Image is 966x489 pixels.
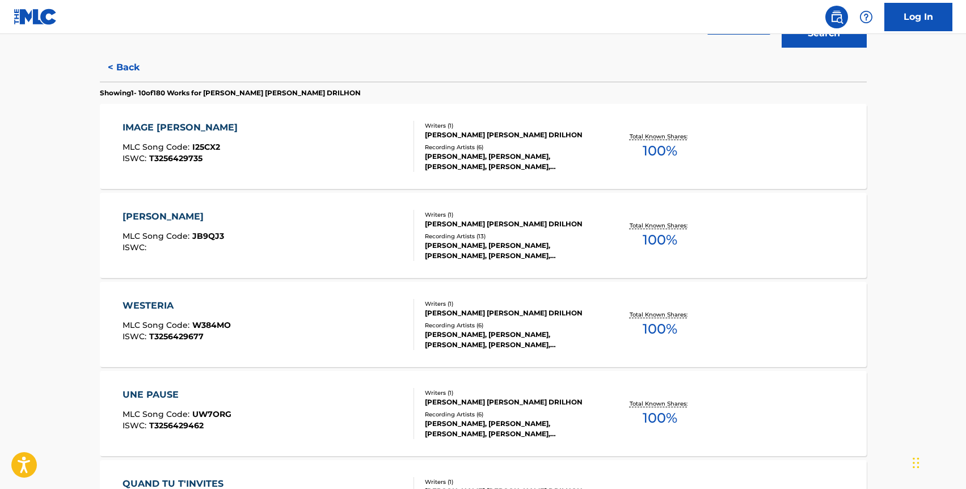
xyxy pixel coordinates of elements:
[123,299,231,313] div: WESTERIA
[100,371,867,456] a: UNE PAUSEMLC Song Code:UW7ORGISWC:T3256429462Writers (1)[PERSON_NAME] [PERSON_NAME] DRILHONRecord...
[425,308,596,318] div: [PERSON_NAME] [PERSON_NAME] DRILHON
[425,241,596,261] div: [PERSON_NAME], [PERSON_NAME], [PERSON_NAME], [PERSON_NAME], [PERSON_NAME]
[14,9,57,25] img: MLC Logo
[100,282,867,367] a: WESTERIAMLC Song Code:W384MOISWC:T3256429677Writers (1)[PERSON_NAME] [PERSON_NAME] DRILHONRecordi...
[123,210,224,224] div: [PERSON_NAME]
[100,88,361,98] p: Showing 1 - 10 of 180 Works for [PERSON_NAME] [PERSON_NAME] DRILHON
[123,409,192,419] span: MLC Song Code :
[425,321,596,330] div: Recording Artists ( 6 )
[425,389,596,397] div: Writers ( 1 )
[630,399,690,408] p: Total Known Shares:
[643,230,677,250] span: 100 %
[149,331,204,342] span: T3256429677
[425,219,596,229] div: [PERSON_NAME] [PERSON_NAME] DRILHON
[909,435,966,489] iframe: Chat Widget
[425,478,596,486] div: Writers ( 1 )
[192,231,224,241] span: JB9QJ3
[192,320,231,330] span: W384MO
[123,331,149,342] span: ISWC :
[149,153,203,163] span: T3256429735
[149,420,204,431] span: T3256429462
[123,153,149,163] span: ISWC :
[100,104,867,189] a: IMAGE [PERSON_NAME]MLC Song Code:I25CX2ISWC:T3256429735Writers (1)[PERSON_NAME] [PERSON_NAME] DRI...
[425,330,596,350] div: [PERSON_NAME], [PERSON_NAME], [PERSON_NAME], [PERSON_NAME], [PERSON_NAME]
[630,310,690,319] p: Total Known Shares:
[643,319,677,339] span: 100 %
[123,388,231,402] div: UNE PAUSE
[100,193,867,278] a: [PERSON_NAME]MLC Song Code:JB9QJ3ISWC:Writers (1)[PERSON_NAME] [PERSON_NAME] DRILHONRecording Art...
[630,132,690,141] p: Total Known Shares:
[123,320,192,330] span: MLC Song Code :
[123,420,149,431] span: ISWC :
[425,151,596,172] div: [PERSON_NAME], [PERSON_NAME], [PERSON_NAME], [PERSON_NAME], [PERSON_NAME]
[913,446,919,480] div: Drag
[643,408,677,428] span: 100 %
[192,142,220,152] span: I25CX2
[100,53,168,82] button: < Back
[192,409,231,419] span: UW7ORG
[123,142,192,152] span: MLC Song Code :
[859,10,873,24] img: help
[630,221,690,230] p: Total Known Shares:
[425,232,596,241] div: Recording Artists ( 13 )
[123,121,243,134] div: IMAGE [PERSON_NAME]
[425,410,596,419] div: Recording Artists ( 6 )
[123,242,149,252] span: ISWC :
[830,10,843,24] img: search
[425,130,596,140] div: [PERSON_NAME] [PERSON_NAME] DRILHON
[425,300,596,308] div: Writers ( 1 )
[425,397,596,407] div: [PERSON_NAME] [PERSON_NAME] DRILHON
[425,121,596,130] div: Writers ( 1 )
[643,141,677,161] span: 100 %
[123,231,192,241] span: MLC Song Code :
[825,6,848,28] a: Public Search
[855,6,878,28] div: Help
[884,3,952,31] a: Log In
[425,143,596,151] div: Recording Artists ( 6 )
[425,210,596,219] div: Writers ( 1 )
[425,419,596,439] div: [PERSON_NAME], [PERSON_NAME], [PERSON_NAME], [PERSON_NAME], [PERSON_NAME]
